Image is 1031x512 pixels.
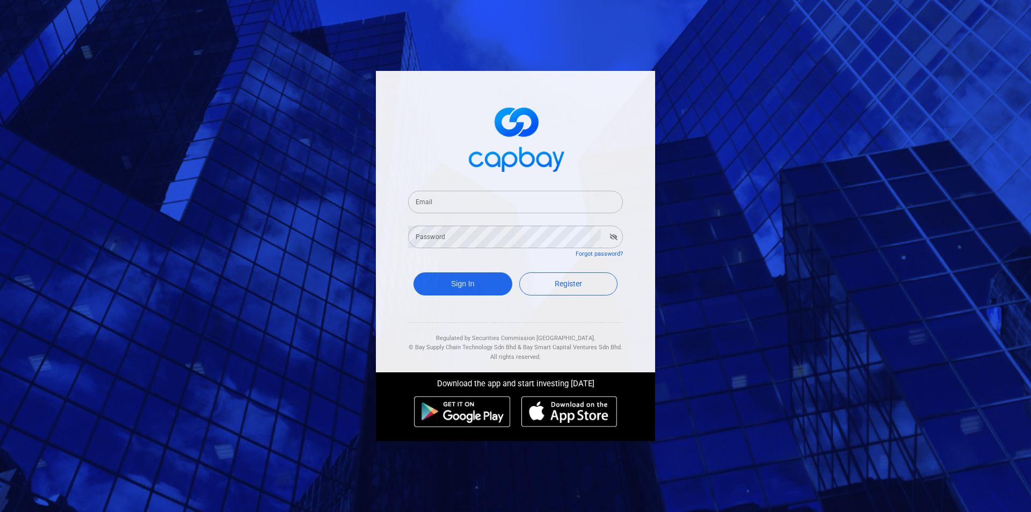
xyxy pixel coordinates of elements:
[576,250,623,257] a: Forgot password?
[555,279,582,288] span: Register
[413,272,512,295] button: Sign In
[519,272,618,295] a: Register
[368,372,663,391] div: Download the app and start investing [DATE]
[408,323,623,362] div: Regulated by Securities Commission [GEOGRAPHIC_DATA]. & All rights reserved.
[523,344,622,351] span: Bay Smart Capital Ventures Sdn Bhd.
[409,344,516,351] span: © Bay Supply Chain Technology Sdn Bhd
[414,396,511,427] img: android
[462,98,569,178] img: logo
[521,396,617,427] img: ios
